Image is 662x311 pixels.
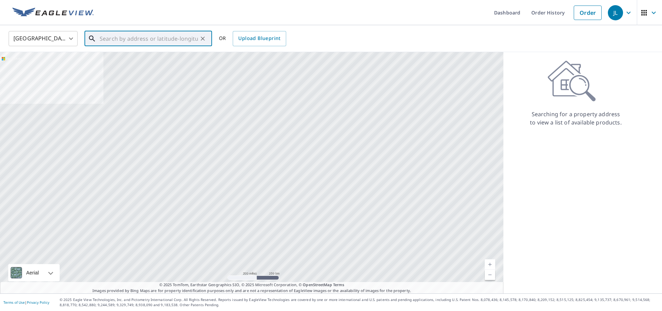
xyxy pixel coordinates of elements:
[485,270,495,280] a: Current Level 5, Zoom Out
[485,259,495,270] a: Current Level 5, Zoom In
[608,5,623,20] div: JL
[9,29,78,48] div: [GEOGRAPHIC_DATA]
[24,264,41,281] div: Aerial
[159,282,344,288] span: © 2025 TomTom, Earthstar Geographics SIO, © 2025 Microsoft Corporation, ©
[3,300,25,305] a: Terms of Use
[100,29,198,48] input: Search by address or latitude-longitude
[530,110,622,127] p: Searching for a property address to view a list of available products.
[8,264,60,281] div: Aerial
[27,300,49,305] a: Privacy Policy
[198,34,208,43] button: Clear
[219,31,286,46] div: OR
[12,8,94,18] img: EV Logo
[60,297,659,308] p: © 2025 Eagle View Technologies, Inc. and Pictometry International Corp. All Rights Reserved. Repo...
[303,282,332,287] a: OpenStreetMap
[238,34,280,43] span: Upload Blueprint
[333,282,344,287] a: Terms
[233,31,286,46] a: Upload Blueprint
[574,6,602,20] a: Order
[3,300,49,304] p: |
